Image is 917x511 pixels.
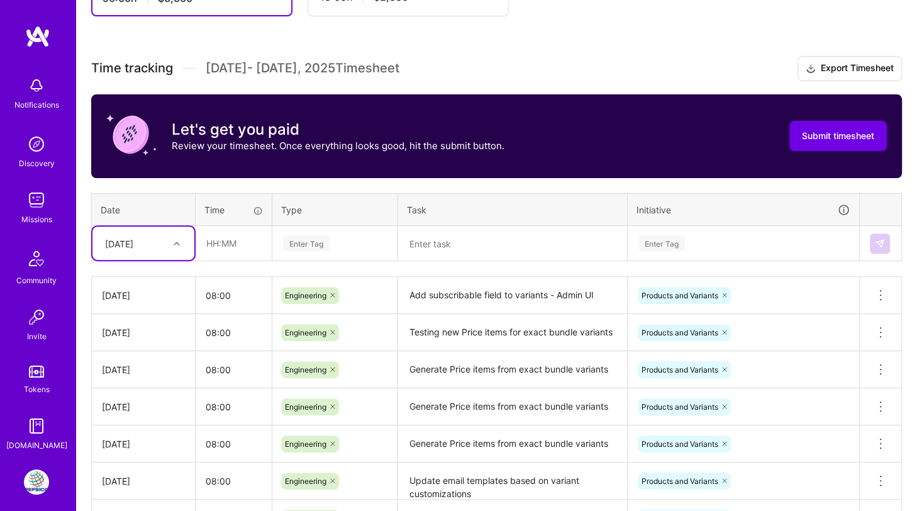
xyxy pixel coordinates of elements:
div: [DATE] [102,363,185,376]
img: guide book [24,413,49,439]
input: HH:MM [196,316,272,349]
i: icon Download [806,62,816,76]
span: Engineering [285,365,326,374]
img: Community [21,244,52,274]
input: HH:MM [196,279,272,312]
div: Time [204,203,263,216]
div: Tokens [24,383,50,396]
th: Type [272,193,398,226]
div: Invite [27,330,47,343]
img: PepsiCo: eCommerce Elixir Development [24,469,49,495]
img: Submit [875,239,885,249]
textarea: Update email templates based on variant customizations [399,464,626,498]
div: [DATE] [105,237,133,250]
p: Review your timesheet. Once everything looks good, hit the submit button. [172,139,504,152]
div: [DATE] [102,437,185,451]
img: discovery [24,132,49,157]
textarea: Generate Price items from exact bundle variants [399,352,626,387]
span: Engineering [285,476,326,486]
img: tokens [29,366,44,378]
textarea: Add subscribable field to variants - Admin UI [399,278,626,313]
span: Time tracking [91,60,173,76]
th: Date [92,193,196,226]
div: Notifications [14,98,59,111]
input: HH:MM [196,390,272,424]
span: Products and Variants [642,476,718,486]
input: HH:MM [196,427,272,461]
i: icon Chevron [174,240,180,247]
span: [DATE] - [DATE] , 2025 Timesheet [206,60,399,76]
span: Products and Variants [642,365,718,374]
div: Community [16,274,57,287]
span: Engineering [285,439,326,449]
input: HH:MM [196,464,272,498]
span: Products and Variants [642,291,718,300]
div: [DOMAIN_NAME] [6,439,67,452]
input: HH:MM [196,227,271,260]
div: [DATE] [102,289,185,302]
span: Products and Variants [642,439,718,449]
div: Enter Tag [638,233,685,253]
img: coin [106,109,157,160]
span: Products and Variants [642,328,718,337]
div: [DATE] [102,400,185,413]
button: Export Timesheet [798,56,902,81]
span: Engineering [285,328,326,337]
img: Invite [24,305,49,330]
span: Engineering [285,402,326,412]
img: teamwork [24,188,49,213]
img: bell [24,73,49,98]
input: HH:MM [196,353,272,386]
span: Submit timesheet [802,130,874,142]
button: Submit timesheet [789,121,887,151]
div: [DATE] [102,474,185,488]
div: [DATE] [102,326,185,339]
span: Products and Variants [642,402,718,412]
img: logo [25,25,50,48]
span: Engineering [285,291,326,300]
div: Enter Tag [283,233,330,253]
th: Task [398,193,628,226]
textarea: Generate Price items from exact bundle variants [399,427,626,461]
div: Missions [21,213,52,226]
a: PepsiCo: eCommerce Elixir Development [21,469,52,495]
div: Initiative [636,203,850,217]
h3: Let's get you paid [172,120,504,139]
textarea: Generate Price items from exact bundle variants [399,390,626,424]
div: Discovery [19,157,55,170]
textarea: Testing new Price items for exact bundle variants [399,315,626,350]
